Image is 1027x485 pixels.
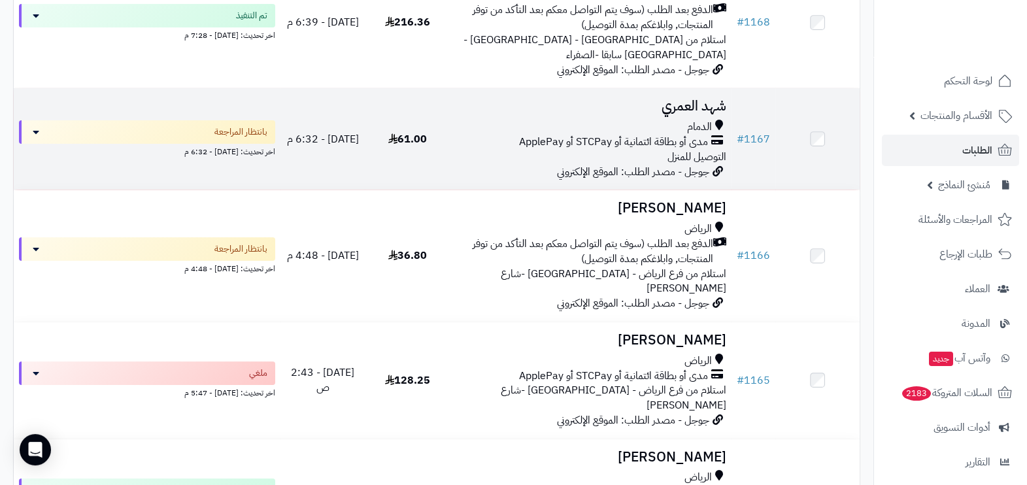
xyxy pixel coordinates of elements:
[944,72,992,90] span: لوحة التحكم
[882,308,1019,339] a: المدونة
[687,120,712,135] span: الدمام
[737,373,770,388] a: #1165
[737,14,770,30] a: #1168
[902,386,931,401] span: 2183
[287,131,359,147] span: [DATE] - 6:32 م
[19,261,275,275] div: اخر تحديث: [DATE] - 4:48 م
[667,149,726,165] span: التوصيل للمنزل
[463,32,726,63] span: استلام من [GEOGRAPHIC_DATA] - [GEOGRAPHIC_DATA] - [GEOGRAPHIC_DATA] سابقا -الصفراء
[214,125,267,139] span: بانتظار المراجعة
[882,446,1019,478] a: التقارير
[737,373,744,388] span: #
[918,210,992,229] span: المراجعات والأسئلة
[965,280,990,298] span: العملاء
[236,9,267,22] span: تم التنفيذ
[737,131,770,147] a: #1167
[519,135,708,150] span: مدى أو بطاقة ائتمانية أو STCPay أو ApplePay
[737,248,744,263] span: #
[882,377,1019,409] a: السلات المتروكة2183
[557,62,709,78] span: جوجل - مصدر الطلب: الموقع الإلكتروني
[19,27,275,41] div: اخر تحديث: [DATE] - 7:28 م
[501,266,726,297] span: استلام من فرع الرياض - [GEOGRAPHIC_DATA] -شارع [PERSON_NAME]
[287,248,359,263] span: [DATE] - 4:48 م
[737,131,744,147] span: #
[929,352,953,366] span: جديد
[519,369,708,384] span: مدى أو بطاقة ائتمانية أو STCPay أو ApplePay
[455,450,726,465] h3: [PERSON_NAME]
[934,418,990,437] span: أدوات التسويق
[455,237,713,267] span: الدفع بعد الطلب (سوف يتم التواصل معكم بعد التأكد من توفر المنتجات, وابلاغكم بمدة التوصيل)
[962,314,990,333] span: المدونة
[388,248,427,263] span: 36.80
[214,242,267,256] span: بانتظار المراجعة
[249,367,267,380] span: ملغي
[882,204,1019,235] a: المراجعات والأسئلة
[385,373,430,388] span: 128.25
[684,222,712,237] span: الرياض
[388,131,427,147] span: 61.00
[882,412,1019,443] a: أدوات التسويق
[557,412,709,428] span: جوجل - مصدر الطلب: الموقع الإلكتروني
[287,14,359,30] span: [DATE] - 6:39 م
[684,354,712,369] span: الرياض
[882,343,1019,374] a: وآتس آبجديد
[737,14,744,30] span: #
[557,164,709,180] span: جوجل - مصدر الطلب: الموقع الإلكتروني
[557,295,709,311] span: جوجل - مصدر الطلب: الموقع الإلكتروني
[385,14,430,30] span: 216.36
[962,141,992,159] span: الطلبات
[19,385,275,399] div: اخر تحديث: [DATE] - 5:47 م
[882,135,1019,166] a: الطلبات
[20,434,51,465] div: Open Intercom Messenger
[19,144,275,158] div: اخر تحديث: [DATE] - 6:32 م
[938,35,1015,63] img: logo-2.png
[901,384,992,402] span: السلات المتروكة
[455,99,726,114] h3: شهد العمري
[455,333,726,348] h3: [PERSON_NAME]
[455,3,713,33] span: الدفع بعد الطلب (سوف يتم التواصل معكم بعد التأكد من توفر المنتجات, وابلاغكم بمدة التوصيل)
[928,349,990,367] span: وآتس آب
[882,65,1019,97] a: لوحة التحكم
[455,201,726,216] h3: [PERSON_NAME]
[938,176,990,194] span: مُنشئ النماذج
[684,470,712,485] span: الرياض
[501,382,726,413] span: استلام من فرع الرياض - [GEOGRAPHIC_DATA] -شارع [PERSON_NAME]
[966,453,990,471] span: التقارير
[920,107,992,125] span: الأقسام والمنتجات
[291,365,354,395] span: [DATE] - 2:43 ص
[939,245,992,263] span: طلبات الإرجاع
[882,273,1019,305] a: العملاء
[737,248,770,263] a: #1166
[882,239,1019,270] a: طلبات الإرجاع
